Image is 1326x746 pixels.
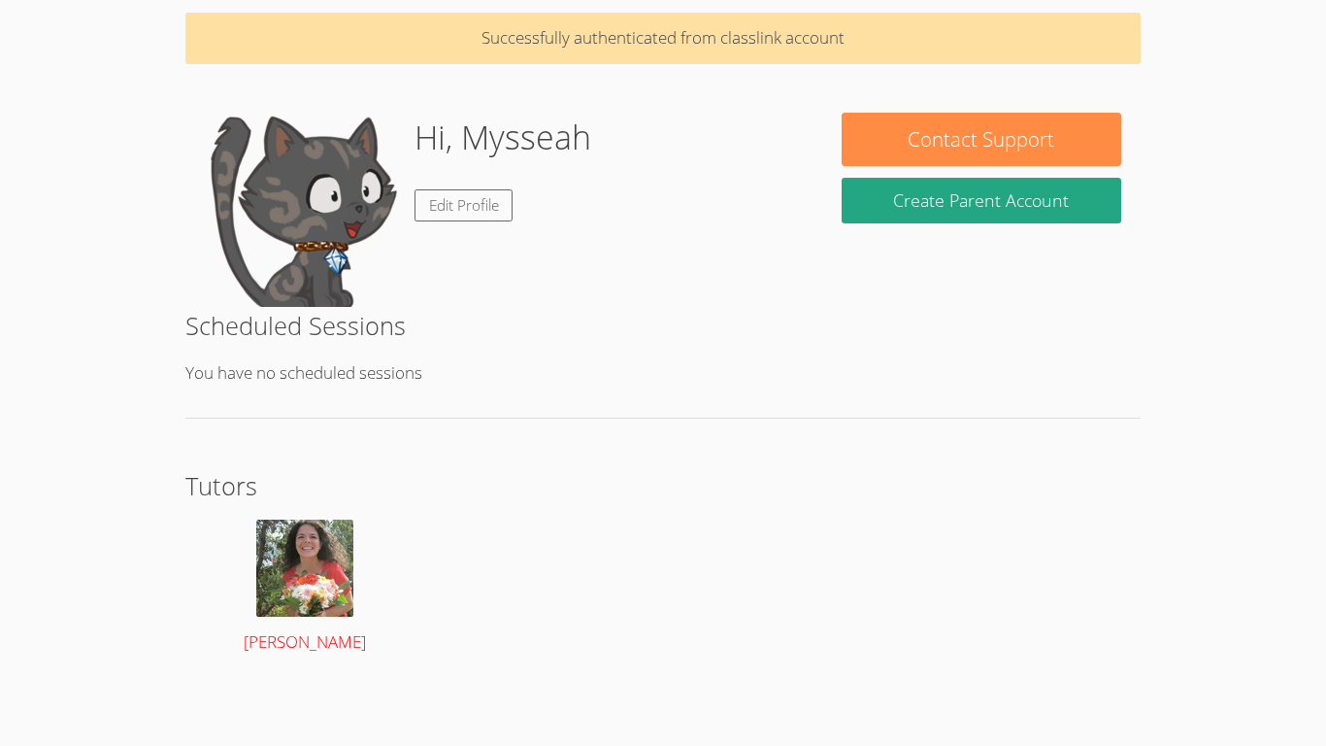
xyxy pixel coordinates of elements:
[185,467,1141,504] h2: Tutors
[185,13,1141,64] p: Successfully authenticated from classlink account
[185,359,1141,388] p: You have no scheduled sessions
[185,307,1141,344] h2: Scheduled Sessions
[244,630,366,653] span: [PERSON_NAME]
[842,178,1121,223] button: Create Parent Account
[842,113,1121,166] button: Contact Support
[256,520,353,617] img: avatar.png
[414,189,514,221] a: Edit Profile
[205,520,406,657] a: [PERSON_NAME]
[205,113,399,307] img: default.png
[414,113,591,162] h1: Hi, Mysseah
